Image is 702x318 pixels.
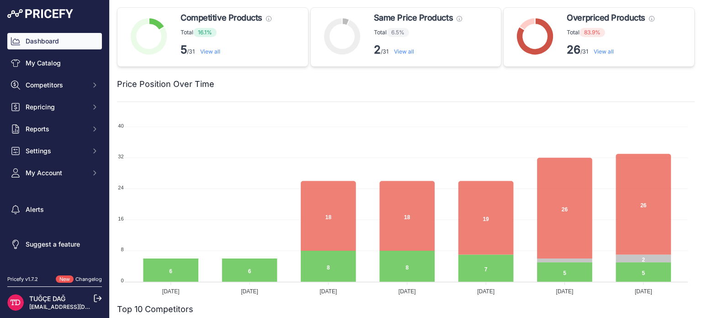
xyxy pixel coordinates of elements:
a: [EMAIL_ADDRESS][DOMAIN_NAME] [29,303,125,310]
img: Pricefy Logo [7,9,73,18]
button: Reports [7,121,102,137]
tspan: 32 [118,154,123,159]
a: View all [200,48,220,55]
h2: Top 10 Competitors [117,303,193,316]
tspan: [DATE] [162,288,180,295]
tspan: [DATE] [399,288,416,295]
p: /31 [181,43,271,57]
button: Repricing [7,99,102,115]
span: My Account [26,168,85,178]
button: My Account [7,165,102,181]
a: My Catalog [7,55,102,71]
a: Dashboard [7,33,102,49]
tspan: [DATE] [320,288,337,295]
span: Overpriced Products [567,11,645,24]
strong: 26 [567,43,580,56]
tspan: 16 [118,216,123,221]
p: Total [181,28,271,37]
a: View all [394,48,414,55]
span: 83.9% [580,28,605,37]
span: Competitors [26,81,85,90]
a: Changelog [75,276,102,282]
tspan: [DATE] [241,288,258,295]
tspan: 8 [121,247,123,252]
strong: 2 [374,43,381,56]
span: New [56,275,74,283]
a: Suggest a feature [7,236,102,253]
h2: Price Position Over Time [117,78,214,91]
span: Settings [26,146,85,156]
button: Competitors [7,77,102,93]
a: View all [594,48,614,55]
span: Reports [26,124,85,134]
p: /31 [567,43,654,57]
tspan: [DATE] [556,288,574,295]
span: Repricing [26,102,85,112]
div: Pricefy v1.7.2 [7,275,38,283]
span: Same Price Products [374,11,453,24]
span: 6.5% [387,28,409,37]
p: /31 [374,43,462,57]
nav: Sidebar [7,33,102,264]
a: Alerts [7,201,102,218]
tspan: 0 [121,278,123,283]
a: TUĞÇE DAĞ [29,295,65,302]
p: Total [374,28,462,37]
span: 16.1% [193,28,217,37]
button: Settings [7,143,102,159]
tspan: 24 [118,185,123,190]
tspan: [DATE] [635,288,652,295]
tspan: 40 [118,123,123,129]
tspan: [DATE] [477,288,495,295]
p: Total [567,28,654,37]
strong: 5 [181,43,187,56]
span: Competitive Products [181,11,262,24]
